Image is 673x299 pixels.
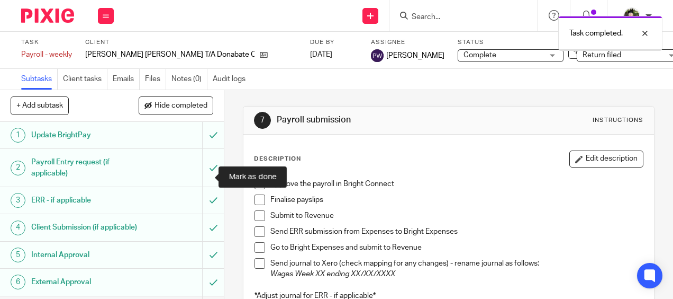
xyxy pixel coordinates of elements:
div: 1 [11,128,25,143]
label: Client [85,38,297,47]
img: Pixie [21,8,74,23]
img: Jade.jpeg [623,7,640,24]
img: svg%3E [371,49,384,62]
div: 5 [11,248,25,262]
div: 6 [11,275,25,289]
span: Complete [463,51,496,59]
p: Description [254,155,301,163]
h1: Client Submission (if applicable) [31,219,138,235]
label: Task [21,38,72,47]
p: Send journal to Xero (check mapping for any changes) - rename journal as follows: [270,258,642,280]
label: Due by [310,38,358,47]
p: [PERSON_NAME] [PERSON_NAME] T/A Donabate Chinese Takeaway [85,49,254,60]
h1: Update BrightPay [31,127,138,143]
div: 2 [11,161,25,175]
p: Go to Bright Expenses and submit to Revenue [270,242,642,253]
p: Submit to Revenue [270,210,642,221]
a: Emails [113,69,140,90]
span: [PERSON_NAME] [386,50,444,61]
a: Audit logs [213,69,251,90]
em: Wages Week XX ending XX/XX/XXXX [270,270,395,278]
h1: External Approval [31,274,138,290]
span: Hide completed [154,102,207,110]
button: + Add subtask [11,96,69,115]
p: Finalise payslips [270,195,642,205]
a: Notes (0) [171,69,207,90]
p: Approve the payroll in Bright Connect [270,179,642,189]
a: Files [145,69,166,90]
a: Client tasks [63,69,107,90]
div: 4 [11,221,25,235]
h1: ERR - if applicable [31,192,138,208]
span: Return filed [583,51,621,59]
div: 3 [11,193,25,208]
p: Task completed. [569,28,623,39]
a: Subtasks [21,69,58,90]
div: Payroll - weekly [21,49,72,60]
div: Instructions [593,116,643,125]
h1: Payroll submission [277,115,471,126]
div: 7 [254,112,271,129]
button: Hide completed [139,96,213,115]
button: Edit description [569,151,643,168]
p: Send ERR submission from Expenses to Bright Expenses [270,226,642,237]
h1: Internal Approval [31,247,138,263]
span: [DATE] [310,51,332,58]
h1: Payroll Entry request (if applicable) [31,154,138,181]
